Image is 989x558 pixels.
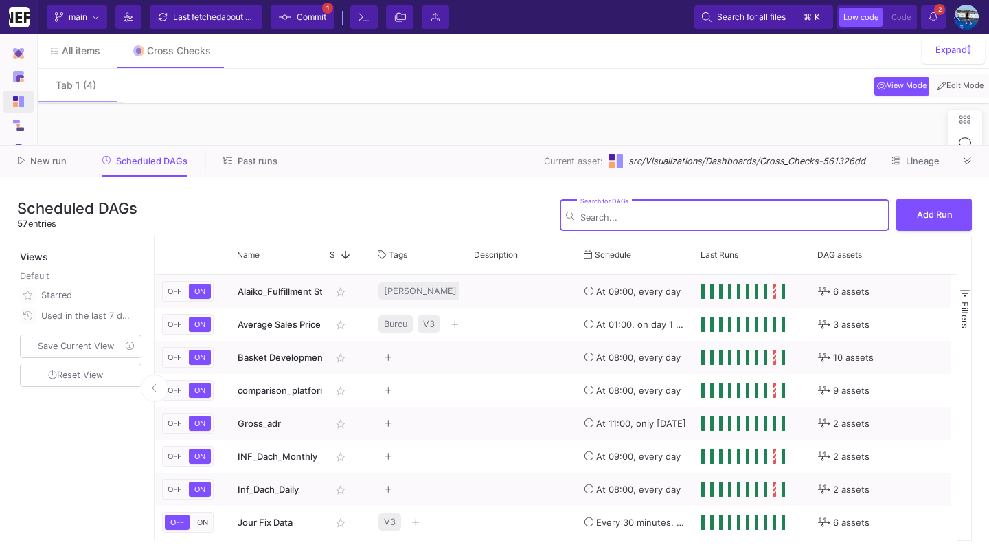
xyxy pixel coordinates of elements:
[839,8,883,27] button: Low code
[165,284,184,299] button: OFF
[189,350,211,365] button: ON
[238,418,281,429] span: Gross_adr
[192,320,208,329] span: ON
[474,249,518,260] span: Description
[332,383,349,399] mat-icon: star_border
[192,451,208,461] span: ON
[173,7,255,27] div: Last fetched
[584,342,686,374] div: At 08:00, every day
[384,275,457,307] span: [PERSON_NAME]
[192,353,208,362] span: ON
[332,515,349,531] mat-icon: star_border
[332,317,349,333] mat-icon: star_border
[165,416,184,431] button: OFF
[238,451,317,462] span: INF_Dach_Monthly
[584,375,686,407] div: At 08:00, every day
[3,139,34,161] a: Navigation icon
[30,156,67,166] span: New run
[192,418,208,428] span: ON
[954,5,979,30] img: AEdFTp4_RXFoBzJxSaYPMZp7Iyigz82078j9C0hFtL5t=s96-c
[238,156,277,166] span: Past runs
[584,309,686,341] div: At 01:00, on day 1 of the month
[694,5,833,29] button: Search for all files⌘k
[3,91,34,113] a: Navigation icon
[875,150,956,172] button: Lineage
[3,114,34,136] a: Navigation icon
[17,285,144,306] button: Starred
[38,341,114,351] span: Save Current View
[165,484,184,494] span: OFF
[207,150,294,172] button: Past runs
[189,416,211,431] button: ON
[13,120,24,131] img: Navigation icon
[165,320,184,329] span: OFF
[959,302,970,328] span: Filters
[194,517,211,527] span: ON
[189,383,211,398] button: ON
[3,66,34,88] a: Navigation icon
[3,43,34,65] mat-expansion-panel-header: Navigation icon
[887,8,915,27] button: Code
[189,449,211,464] button: ON
[584,408,686,440] div: At 11:00, only [DATE]
[47,5,107,29] button: main
[165,451,184,461] span: OFF
[423,308,435,340] span: V3
[165,482,184,497] button: OFF
[86,150,205,172] button: Scheduled DAGs
[192,484,208,494] span: ON
[165,287,184,296] span: OFF
[165,317,184,332] button: OFF
[69,7,87,27] span: main
[833,440,869,473] span: 2 assets
[584,276,686,308] div: At 09:00, every day
[165,449,184,464] button: OFF
[238,286,341,297] span: Alaiko_Fulfillment Status
[17,199,137,217] h3: Scheduled DAGs
[843,12,878,22] span: Low code
[896,199,972,231] button: Add Run
[701,249,738,260] span: Last Runs
[544,155,603,168] span: Current asset:
[20,269,144,285] div: Default
[41,306,133,326] div: Used in the last 7 days
[833,506,869,539] span: 6 assets
[189,284,211,299] button: ON
[34,69,117,102] button: Tab 1 (4)
[595,249,631,260] span: Schedule
[271,5,334,29] button: Commit
[133,45,144,56] img: Tab icon
[934,4,945,15] span: 2
[238,352,326,363] span: Basket Development
[833,276,869,308] span: 6 assets
[17,219,28,229] span: 57
[150,5,262,29] button: Last fetchedabout 4 hours ago
[628,155,865,168] span: src/Visualizations/Dashboards/Cross_Checks-561326dd
[192,386,208,395] span: ON
[580,212,883,223] input: Search...
[20,364,141,388] button: Reset View
[833,473,869,506] span: 2 assets
[189,317,211,332] button: ON
[609,154,623,168] img: Dashboards
[804,9,812,25] span: ⌘
[384,308,407,340] span: Burcu
[17,306,144,326] button: Used in the last 7 days
[332,449,349,465] mat-icon: star_border
[221,12,291,22] span: about 4 hours ago
[1,150,83,172] button: New run
[935,77,986,96] button: Edit Mode
[13,48,24,59] img: Navigation icon
[168,517,187,527] span: OFF
[147,45,212,56] div: Cross Checks
[165,350,184,365] button: OFF
[384,506,396,538] span: V3
[13,71,24,82] img: Navigation icon
[815,9,820,25] span: k
[165,418,184,428] span: OFF
[817,249,862,260] span: DAG assets
[13,144,25,156] img: Navigation icon
[47,80,104,91] div: Tab 1 (4)
[237,249,260,260] span: Name
[330,249,334,260] span: Star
